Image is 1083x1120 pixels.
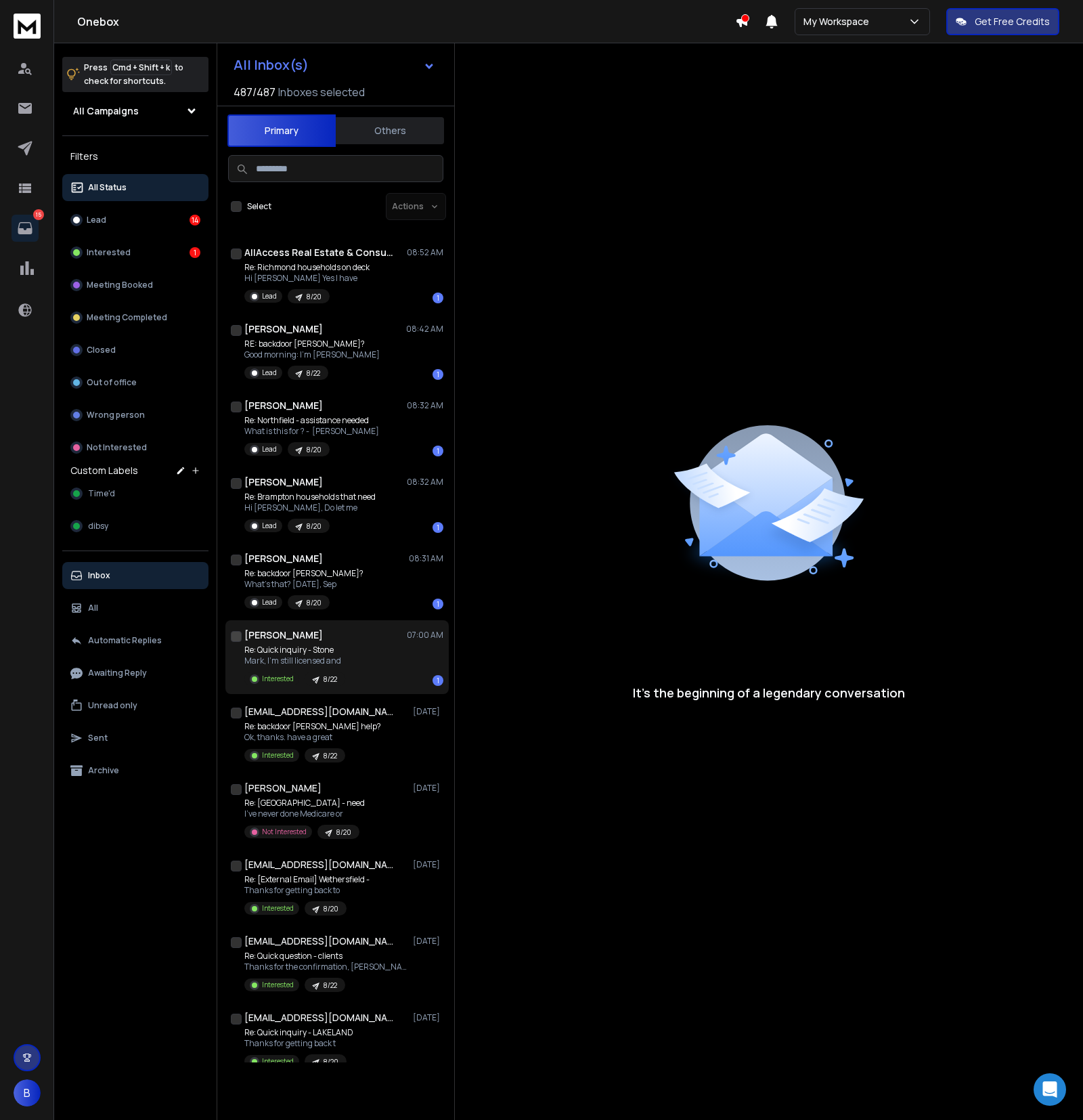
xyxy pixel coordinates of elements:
button: Time'd [62,480,208,507]
label: Select [247,201,271,212]
p: 07:00 AM [407,630,443,641]
span: Time'd [88,488,115,499]
p: [DATE] [413,1012,443,1023]
p: 8/20 [307,292,322,302]
p: 8/20 [307,445,322,455]
button: Sent [62,725,208,752]
h1: [PERSON_NAME] [244,781,322,795]
p: Thanks for getting back t [244,1038,353,1049]
p: Mark, I'm still licensed and [244,655,345,666]
p: Wrong person [87,410,145,421]
p: Meeting Booked [87,280,153,290]
p: 08:31 AM [409,553,443,564]
p: Lead [262,521,277,531]
p: 8/20 [324,904,338,914]
p: 15 [33,209,44,220]
button: All Campaigns [62,98,208,125]
div: 1 [433,293,443,303]
button: Wrong person [62,402,208,429]
div: 14 [190,215,200,225]
button: All Status [62,174,208,201]
span: Cmd + Shift + k [110,60,172,75]
p: Re: backdoor [PERSON_NAME] help? [244,721,381,732]
p: Lead [87,215,106,225]
button: Get Free Credits [946,8,1059,35]
p: Interested [262,750,294,760]
p: Closed [87,345,116,356]
a: 15 [12,215,39,242]
p: Archive [88,765,119,776]
h1: All Campaigns [73,104,139,118]
button: Unread only [62,692,208,719]
p: All [88,603,98,613]
p: Interested [262,980,294,990]
button: Inbox [62,562,208,589]
h3: Filters [62,147,208,166]
p: Ok, thanks. have a great [244,732,381,743]
h1: All Inbox(s) [234,58,309,72]
div: Open Intercom Messenger [1034,1073,1066,1106]
p: Not Interested [262,827,307,837]
p: 08:32 AM [407,477,443,488]
div: 1 [433,369,443,380]
button: Out of office [62,369,208,396]
p: I've never done Medicare or [244,809,365,819]
p: Re: Northfield - assistance needed [244,415,379,426]
p: Interested [262,1056,294,1067]
p: What is this for ? - [PERSON_NAME] [244,426,379,437]
p: Awaiting Reply [88,668,147,679]
p: Re: Quick inquiry - Stone [244,645,345,655]
h3: Inboxes selected [278,84,365,100]
p: Lead [262,368,277,378]
p: It’s the beginning of a legendary conversation [633,683,905,702]
h1: [EMAIL_ADDRESS][DOMAIN_NAME] [244,705,393,718]
p: Re: backdoor [PERSON_NAME]? [244,568,363,579]
button: Automatic Replies [62,627,208,654]
p: Not Interested [87,442,147,453]
p: Good morning: I'm [PERSON_NAME] [244,349,380,360]
h1: Onebox [77,14,735,30]
p: RE: backdoor [PERSON_NAME]? [244,339,380,349]
button: B [14,1079,41,1106]
p: Hi [PERSON_NAME] Yes I have [244,273,370,284]
button: Awaiting Reply [62,660,208,687]
h1: [PERSON_NAME] [244,399,323,412]
button: Closed [62,337,208,364]
button: All [62,595,208,622]
span: 487 / 487 [234,84,275,100]
p: Out of office [87,377,137,388]
p: 8/20 [307,598,322,608]
h1: [PERSON_NAME] [244,628,323,642]
h1: [PERSON_NAME] [244,552,323,565]
button: Interested1 [62,239,208,266]
div: 1 [433,599,443,609]
p: Automatic Replies [88,635,162,646]
h1: [PERSON_NAME] [244,322,323,336]
h1: [EMAIL_ADDRESS][DOMAIN_NAME] [244,858,393,871]
p: Press to check for shortcuts. [84,61,183,88]
h1: [EMAIL_ADDRESS][DOMAIN_NAME] [244,1011,393,1025]
p: [DATE] [413,706,443,717]
p: [DATE] [413,783,443,794]
button: All Inbox(s) [223,51,446,79]
div: 1 [190,247,200,258]
p: 8/20 [336,827,351,838]
img: logo [14,14,41,39]
h1: AllAccess Real Estate & Consulting [244,246,393,259]
h1: [PERSON_NAME] [244,475,323,489]
h3: Custom Labels [70,464,138,477]
p: All Status [88,182,127,193]
p: Lead [262,291,277,301]
p: What’s that? [DATE], Sep [244,579,363,590]
p: Interested [262,903,294,913]
p: Hi [PERSON_NAME], Do let me [244,502,376,513]
button: dibsy [62,513,208,540]
p: 8/22 [324,751,337,761]
p: Meeting Completed [87,312,167,323]
p: Get Free Credits [975,15,1050,28]
button: Meeting Completed [62,304,208,331]
p: [DATE] [413,859,443,870]
p: [DATE] [413,936,443,947]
